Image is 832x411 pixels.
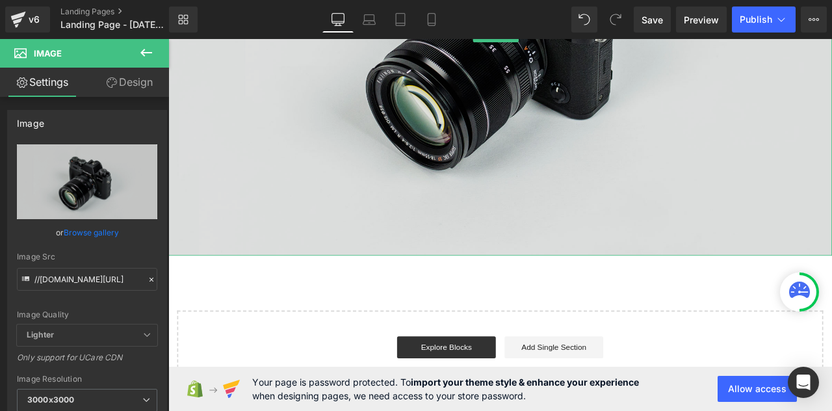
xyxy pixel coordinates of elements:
div: or [17,226,157,239]
a: Mobile [416,7,447,33]
a: Preview [676,7,727,33]
a: Browse gallery [64,221,119,244]
a: Landing Pages [60,7,190,17]
span: Preview [684,13,719,27]
button: Allow access [718,376,797,402]
a: Laptop [354,7,385,33]
span: Landing Page - [DATE] 00:09:55 [60,20,166,30]
input: Link [17,268,157,291]
button: Redo [603,7,629,33]
a: v6 [5,7,50,33]
div: Image [17,111,44,129]
a: Tablet [385,7,416,33]
div: Image Quality [17,310,157,319]
strong: import your theme style & enhance your experience [411,377,639,388]
a: Explore Blocks [271,352,388,378]
span: Your page is password protected. To when designing pages, we need access to your store password. [252,375,639,403]
span: Image [34,48,62,59]
button: Undo [571,7,597,33]
div: Image Src [17,252,157,261]
p: or Drag & Drop elements from left sidebar [31,389,755,398]
a: Desktop [322,7,354,33]
button: More [801,7,827,33]
a: Add Single Section [398,352,515,378]
div: Open Intercom Messenger [788,367,819,398]
span: Save [642,13,663,27]
button: Publish [732,7,796,33]
div: Only support for UCare CDN [17,352,157,371]
b: 3000x3000 [27,395,74,404]
a: Design [87,68,172,97]
div: Image Resolution [17,375,157,384]
b: Lighter [27,330,54,339]
div: v6 [26,11,42,28]
span: Publish [740,14,772,25]
a: New Library [169,7,198,33]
